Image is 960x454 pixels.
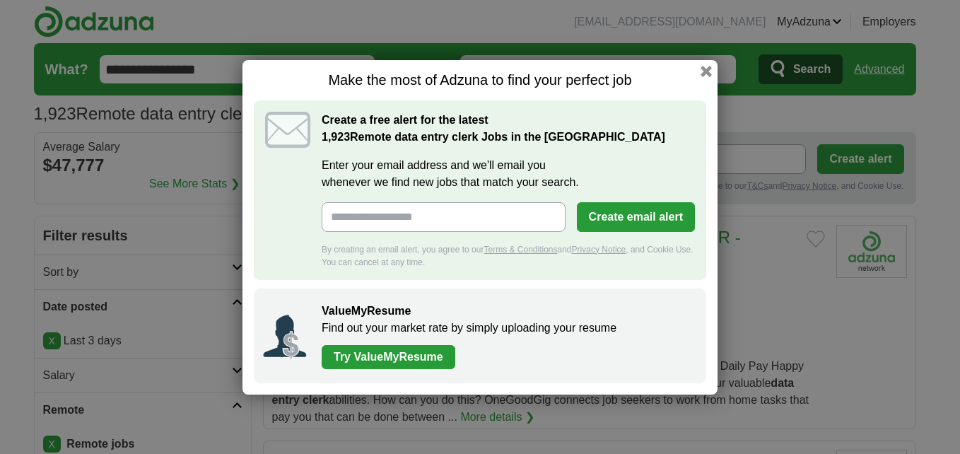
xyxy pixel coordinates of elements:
[322,320,692,337] p: Find out your market rate by simply uploading your resume
[577,202,695,232] button: Create email alert
[572,245,626,255] a: Privacy Notice
[322,157,695,191] label: Enter your email address and we'll email you whenever we find new jobs that match your search.
[322,303,692,320] h2: ValueMyResume
[322,129,350,146] span: 1,923
[484,245,557,255] a: Terms & Conditions
[322,243,695,269] div: By creating an email alert, you agree to our and , and Cookie Use. You can cancel at any time.
[254,71,706,89] h1: Make the most of Adzuna to find your perfect job
[265,112,310,148] img: icon_email.svg
[322,112,695,146] h2: Create a free alert for the latest
[322,345,455,369] a: Try ValueMyResume
[322,131,665,143] strong: Remote data entry clerk Jobs in the [GEOGRAPHIC_DATA]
